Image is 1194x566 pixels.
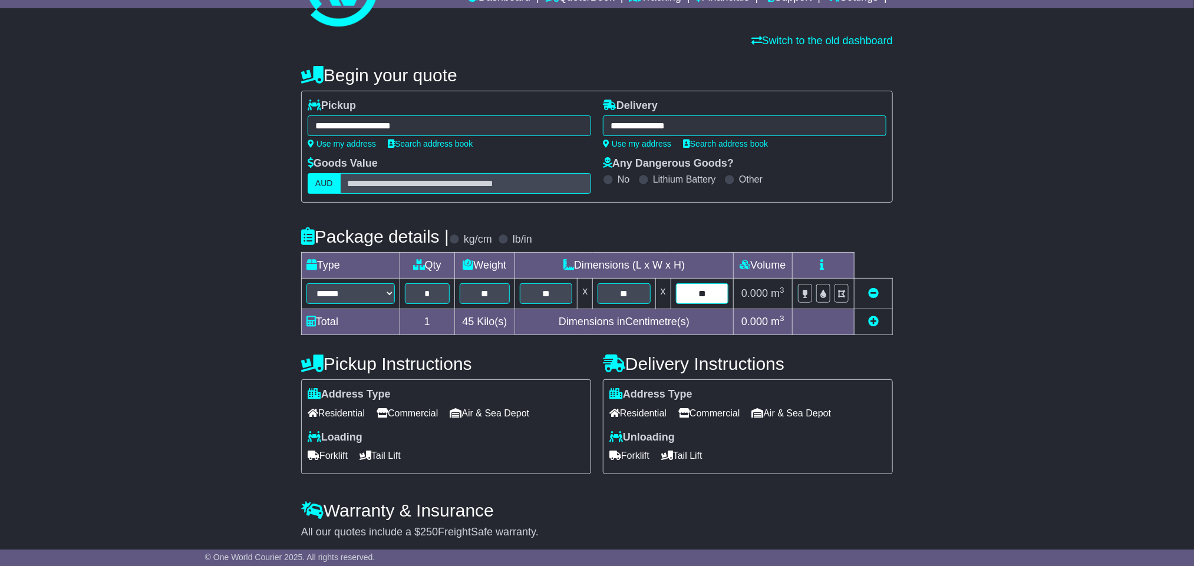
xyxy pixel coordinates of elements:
[359,446,401,465] span: Tail Lift
[462,316,474,327] span: 45
[603,139,671,148] a: Use my address
[302,253,400,279] td: Type
[609,431,675,444] label: Unloading
[578,279,593,309] td: x
[400,309,455,335] td: 1
[308,157,378,170] label: Goods Value
[771,316,784,327] span: m
[609,404,667,422] span: Residential
[868,287,879,299] a: Remove this item
[780,314,784,323] sup: 3
[513,233,532,246] label: lb/in
[780,286,784,294] sup: 3
[752,404,832,422] span: Air & Sea Depot
[400,253,455,279] td: Qty
[301,526,893,539] div: All our quotes include a $ FreightSafe warranty.
[733,253,792,279] td: Volume
[464,233,492,246] label: kg/cm
[308,446,348,465] span: Forklift
[308,173,341,194] label: AUD
[741,287,768,299] span: 0.000
[603,157,734,170] label: Any Dangerous Goods?
[739,174,763,185] label: Other
[653,174,716,185] label: Lithium Battery
[454,309,515,335] td: Kilo(s)
[515,309,734,335] td: Dimensions in Centimetre(s)
[205,552,375,562] span: © One World Courier 2025. All rights reserved.
[603,100,658,112] label: Delivery
[388,139,473,148] a: Search address book
[515,253,734,279] td: Dimensions (L x W x H)
[683,139,768,148] a: Search address book
[751,35,893,47] a: Switch to the old dashboard
[301,354,591,373] h4: Pickup Instructions
[618,174,629,185] label: No
[661,446,702,465] span: Tail Lift
[302,309,400,335] td: Total
[655,279,671,309] td: x
[450,404,530,422] span: Air & Sea Depot
[308,100,356,112] label: Pickup
[308,139,376,148] a: Use my address
[301,227,449,246] h4: Package details |
[609,388,692,401] label: Address Type
[741,316,768,327] span: 0.000
[301,65,893,85] h4: Begin your quote
[308,388,391,401] label: Address Type
[377,404,438,422] span: Commercial
[678,404,740,422] span: Commercial
[603,354,893,373] h4: Delivery Instructions
[454,253,515,279] td: Weight
[308,431,362,444] label: Loading
[868,316,879,327] a: Add new item
[771,287,784,299] span: m
[609,446,649,465] span: Forklift
[301,501,893,520] h4: Warranty & Insurance
[420,526,438,538] span: 250
[308,404,365,422] span: Residential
